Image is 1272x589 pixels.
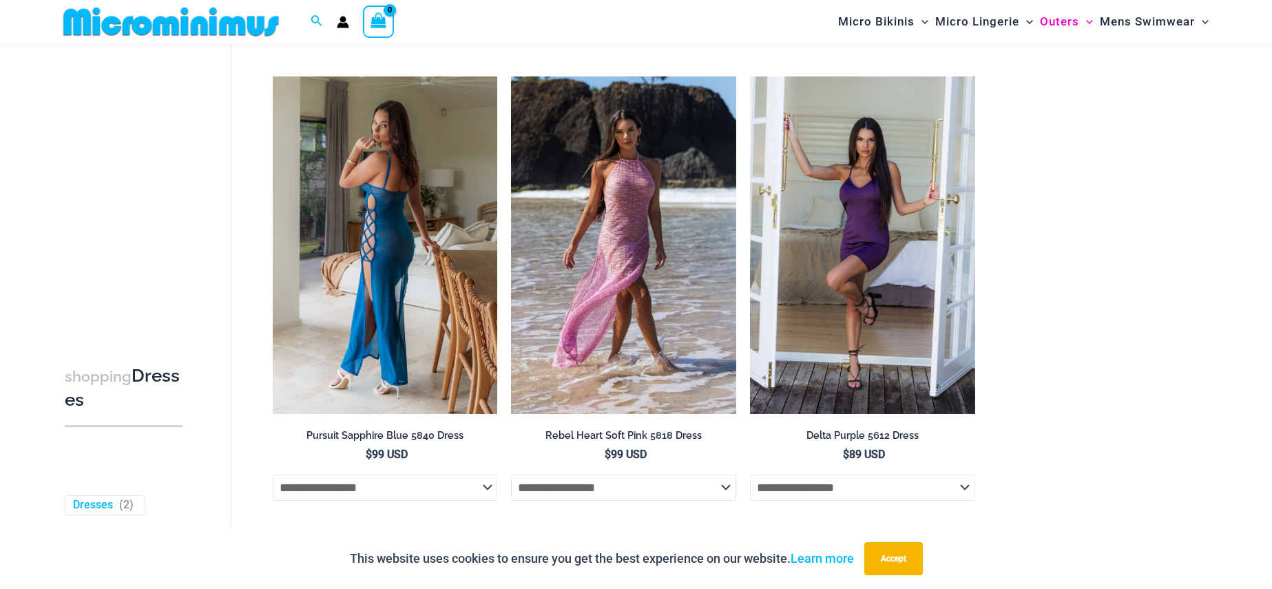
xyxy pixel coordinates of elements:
[1079,4,1093,39] span: Menu Toggle
[605,448,647,461] bdi: 99 USD
[58,6,284,37] img: MM SHOP LOGO FLAT
[1036,4,1096,39] a: OutersMenu ToggleMenu Toggle
[833,2,1215,41] nav: Site Navigation
[273,429,498,442] h2: Pursuit Sapphire Blue 5840 Dress
[932,4,1036,39] a: Micro LingerieMenu ToggleMenu Toggle
[750,76,975,414] a: Delta Purple 5612 Dress 01Delta Purple 5612 Dress 03Delta Purple 5612 Dress 03
[1195,4,1209,39] span: Menu Toggle
[511,429,736,447] a: Rebel Heart Soft Pink 5818 Dress
[366,448,408,461] bdi: 99 USD
[791,551,854,566] a: Learn more
[1096,4,1212,39] a: Mens SwimwearMenu ToggleMenu Toggle
[273,76,498,414] a: Pursuit Sapphire Blue 5840 Dress 02Pursuit Sapphire Blue 5840 Dress 04Pursuit Sapphire Blue 5840 ...
[511,76,736,414] a: Rebel Heart Soft Pink 5818 Dress 01Rebel Heart Soft Pink 5818 Dress 04Rebel Heart Soft Pink 5818 ...
[65,46,189,322] iframe: TrustedSite Certified
[864,542,923,575] button: Accept
[915,4,928,39] span: Menu Toggle
[838,4,915,39] span: Micro Bikinis
[1100,4,1195,39] span: Mens Swimwear
[273,76,498,414] img: Pursuit Sapphire Blue 5840 Dress 04
[511,429,736,442] h2: Rebel Heart Soft Pink 5818 Dress
[311,13,323,30] a: Search icon link
[65,368,132,385] span: shopping
[843,448,849,461] span: $
[750,429,975,442] h2: Delta Purple 5612 Dress
[1019,4,1033,39] span: Menu Toggle
[1040,4,1079,39] span: Outers
[605,448,611,461] span: $
[73,498,113,513] a: Dresses
[843,448,885,461] bdi: 89 USD
[123,498,129,511] span: 2
[835,4,932,39] a: Micro BikinisMenu ToggleMenu Toggle
[511,76,736,414] img: Rebel Heart Soft Pink 5818 Dress 01
[363,6,395,37] a: View Shopping Cart, empty
[750,76,975,414] img: Delta Purple 5612 Dress 01
[935,4,1019,39] span: Micro Lingerie
[119,498,134,513] span: ( )
[337,16,349,28] a: Account icon link
[350,548,854,569] p: This website uses cookies to ensure you get the best experience on our website.
[366,448,372,461] span: $
[65,364,183,412] h3: Dresses
[750,429,975,447] a: Delta Purple 5612 Dress
[273,429,498,447] a: Pursuit Sapphire Blue 5840 Dress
